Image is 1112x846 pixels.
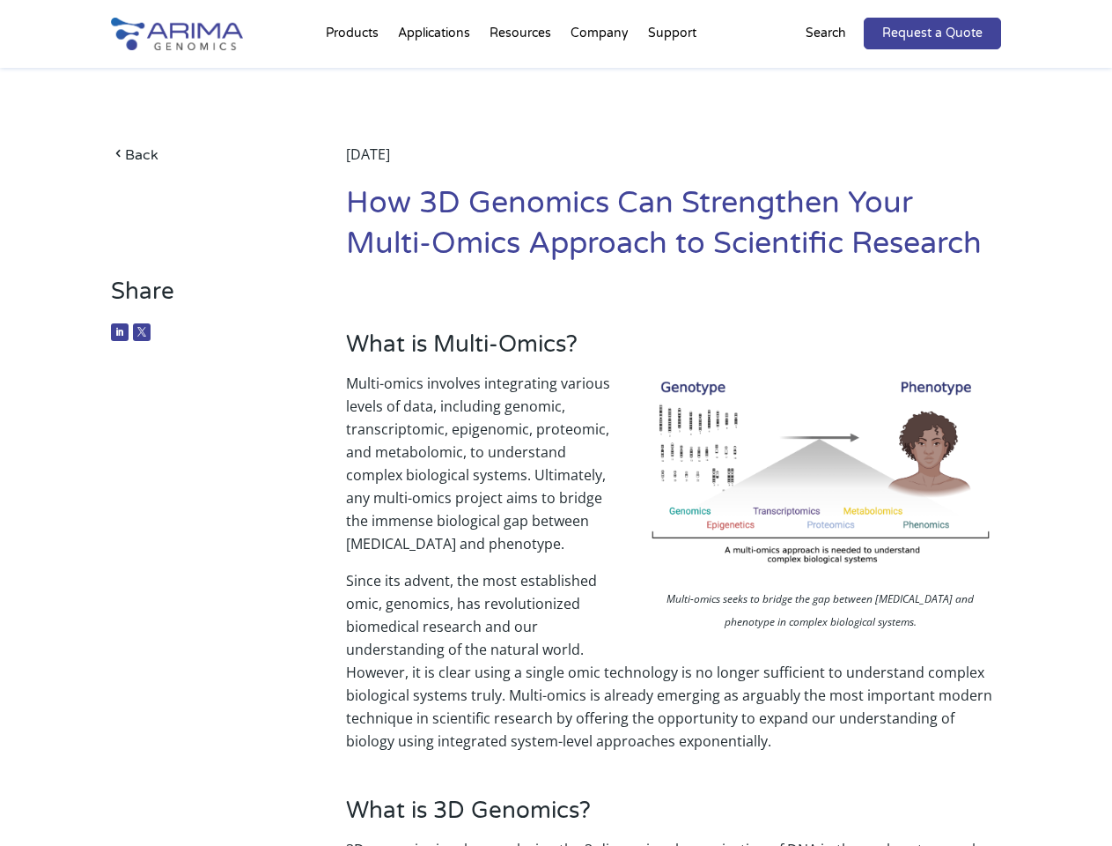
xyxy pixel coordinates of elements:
p: Multi-omics involves integrating various levels of data, including genomic, transcriptomic, epige... [346,372,1001,569]
p: Multi-omics seeks to bridge the gap between [MEDICAL_DATA] and phenotype in complex biological sy... [640,588,1001,638]
img: Arima-Genomics-logo [111,18,243,50]
p: Search [806,22,846,45]
h1: How 3D Genomics Can Strengthen Your Multi-Omics Approach to Scientific Research [346,183,1001,278]
h3: What is 3D Genomics? [346,797,1001,838]
h3: Share [111,278,297,319]
div: [DATE] [346,143,1001,183]
a: Request a Quote [864,18,1001,49]
h3: What is Multi-Omics? [346,330,1001,372]
a: Back [111,143,297,167]
p: Since its advent, the most established omic, genomics, has revolutionized biomedical research and... [346,569,1001,753]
